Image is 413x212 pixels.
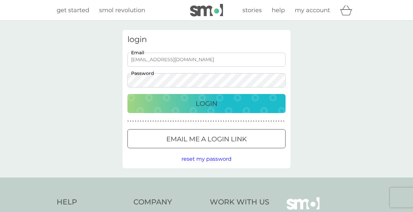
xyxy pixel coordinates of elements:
[251,120,252,123] p: ●
[210,120,212,123] p: ●
[127,35,286,44] h3: login
[220,120,222,123] p: ●
[283,120,285,123] p: ●
[258,120,260,123] p: ●
[198,120,199,123] p: ●
[127,129,286,148] button: Email me a login link
[196,98,217,109] p: Login
[243,120,244,123] p: ●
[170,120,172,123] p: ●
[148,120,149,123] p: ●
[218,120,219,123] p: ●
[173,120,174,123] p: ●
[281,120,282,123] p: ●
[152,120,154,123] p: ●
[158,120,159,123] p: ●
[253,120,254,123] p: ●
[127,120,129,123] p: ●
[150,120,151,123] p: ●
[132,120,134,123] p: ●
[57,6,89,15] a: get started
[242,6,262,15] a: stories
[215,120,217,123] p: ●
[57,197,127,207] h4: Help
[208,120,209,123] p: ●
[235,120,237,123] p: ●
[183,120,184,123] p: ●
[188,120,189,123] p: ●
[168,120,169,123] p: ●
[160,120,161,123] p: ●
[138,120,139,123] p: ●
[223,120,224,123] p: ●
[278,120,280,123] p: ●
[190,120,192,123] p: ●
[130,120,131,123] p: ●
[205,120,206,123] p: ●
[276,120,277,123] p: ●
[178,120,179,123] p: ●
[203,120,204,123] p: ●
[140,120,141,123] p: ●
[99,7,145,14] span: smol revolution
[135,120,136,123] p: ●
[200,120,202,123] p: ●
[181,155,232,163] button: reset my password
[195,120,197,123] p: ●
[268,120,269,123] p: ●
[165,120,166,123] p: ●
[242,7,262,14] span: stories
[175,120,177,123] p: ●
[272,6,285,15] a: help
[99,6,145,15] a: smol revolution
[295,7,330,14] span: my account
[155,120,156,123] p: ●
[163,120,164,123] p: ●
[166,134,247,144] p: Email me a login link
[238,120,239,123] p: ●
[272,7,285,14] span: help
[190,4,223,16] img: smol
[271,120,272,123] p: ●
[210,197,269,207] h4: Work With Us
[225,120,227,123] p: ●
[231,120,232,123] p: ●
[340,4,356,17] div: basket
[233,120,234,123] p: ●
[265,120,267,123] p: ●
[57,7,89,14] span: get started
[273,120,274,123] p: ●
[185,120,186,123] p: ●
[133,197,204,207] h4: Company
[245,120,247,123] p: ●
[180,120,181,123] p: ●
[263,120,264,123] p: ●
[228,120,229,123] p: ●
[145,120,146,123] p: ●
[240,120,242,123] p: ●
[295,6,330,15] a: my account
[213,120,214,123] p: ●
[256,120,257,123] p: ●
[193,120,194,123] p: ●
[261,120,262,123] p: ●
[127,94,286,113] button: Login
[143,120,144,123] p: ●
[248,120,249,123] p: ●
[181,156,232,162] span: reset my password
